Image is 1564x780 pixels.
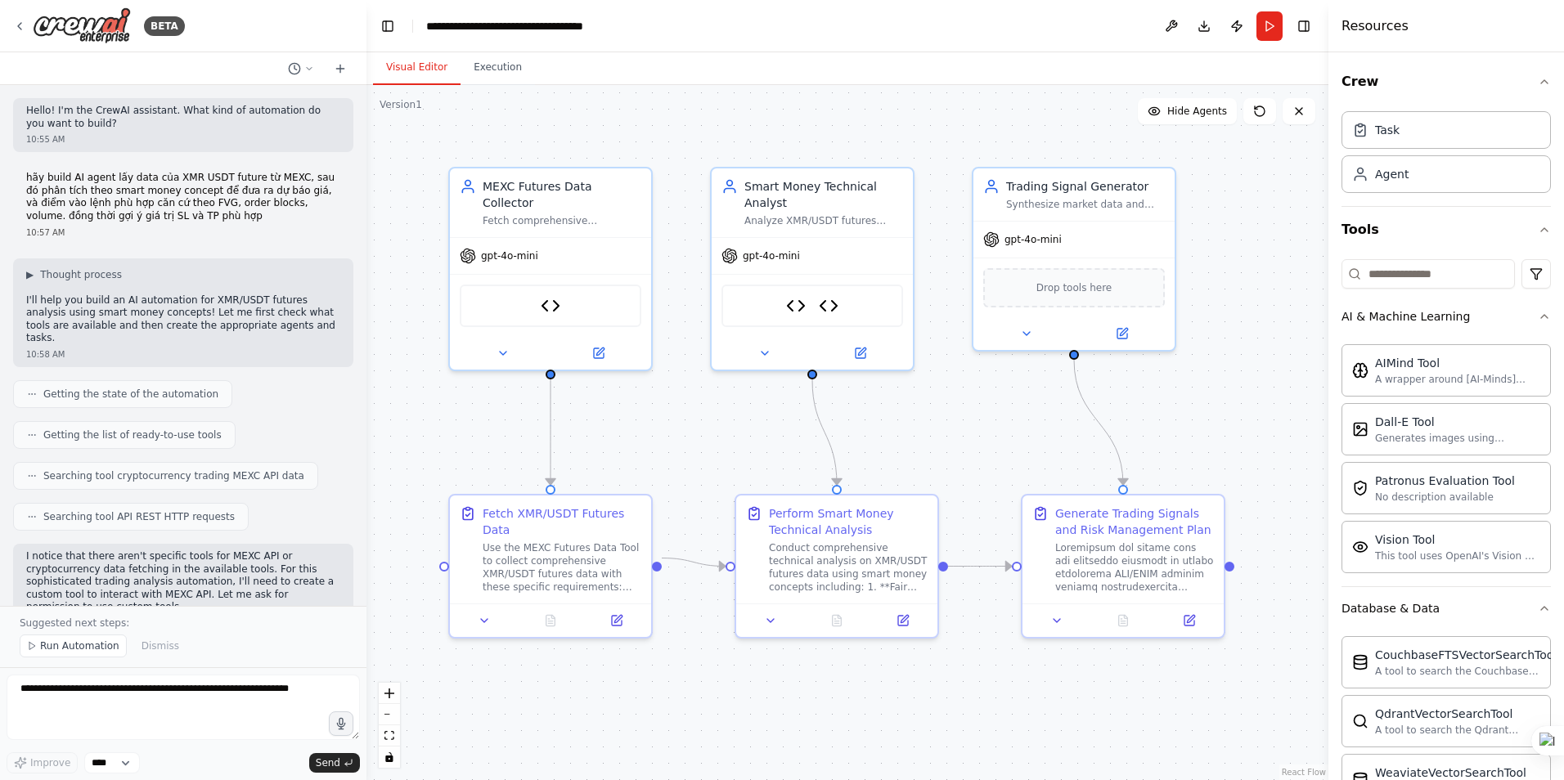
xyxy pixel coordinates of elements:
[1006,198,1165,211] div: Synthesize market data and technical analysis to generate comprehensive XMR/USDT futures trading ...
[461,51,535,85] button: Execution
[1375,706,1540,722] div: QdrantVectorSearchTool
[26,294,340,345] p: I'll help you build an AI automation for XMR/USDT futures analysis using smart money concepts! Le...
[26,226,340,239] div: 10:57 AM
[1004,233,1062,246] span: gpt-4o-mini
[1375,373,1540,386] div: A wrapper around [AI-Minds]([URL][DOMAIN_NAME]). Useful for when you need answers to questions fr...
[329,711,353,736] button: Click to speak your automation idea
[43,469,304,482] span: Searching tool cryptocurrency trading MEXC API data
[948,558,1012,575] g: Edge from bea94c95-b074-4fd8-ba57-1e2a812e723a to 0f5a4223-260a-4ccd-980a-0db43323e438
[144,16,185,36] div: BETA
[744,178,903,211] div: Smart Money Technical Analyst
[1352,480,1368,496] img: PatronusEvalTool
[814,343,906,363] button: Open in side panel
[1342,16,1409,36] h4: Resources
[541,296,560,316] img: MEXC Futures Data Tool
[1375,166,1409,182] div: Agent
[1021,494,1225,639] div: Generate Trading Signals and Risk Management PlanLoremipsum dol sitame cons adi elitseddo eiusmod...
[1342,600,1440,616] div: Database & Data
[1375,531,1540,548] div: Vision Tool
[26,348,340,361] div: 10:58 AM
[804,379,845,485] g: Edge from df99ede2-9a3b-40b3-8231-56d799cdb7a2 to bea94c95-b074-4fd8-ba57-1e2a812e723a
[7,752,78,773] button: Improve
[327,59,353,78] button: Start a new chat
[483,214,641,227] div: Fetch comprehensive XMR/USDT futures data from MEXC exchange including price action, volume, orde...
[43,510,235,523] span: Searching tool API REST HTTP requests
[379,683,400,704] button: zoom in
[1375,473,1515,489] div: Patronus Evaluation Tool
[874,611,931,630] button: Open in side panel
[376,15,399,38] button: Hide left sidebar
[1352,421,1368,437] img: DallETool
[1342,207,1551,253] button: Tools
[1167,105,1227,118] span: Hide Agents
[786,296,806,316] img: Smart Money Analysis Tool
[1342,308,1470,325] div: AI & Machine Learning
[1076,324,1168,343] button: Open in side panel
[552,343,645,363] button: Open in side panel
[40,639,119,652] span: Run Automation
[373,51,461,85] button: Visual Editor
[1066,360,1131,485] g: Edge from c470824e-a47d-4437-8637-2051af5cd84b to 0f5a4223-260a-4ccd-980a-0db43323e438
[33,7,131,44] img: Logo
[30,756,70,769] span: Improve
[281,59,321,78] button: Switch to previous chat
[483,505,641,538] div: Fetch XMR/USDT Futures Data
[1342,295,1551,338] button: AI & Machine Learning
[26,105,340,130] p: Hello! I'm the CrewAI assistant. What kind of automation do you want to build?
[142,639,179,652] span: Dismiss
[1375,647,1557,663] div: CouchbaseFTSVectorSearchTool
[1138,98,1237,124] button: Hide Agents
[448,494,653,639] div: Fetch XMR/USDT Futures DataUse the MEXC Futures Data Tool to collect comprehensive XMR/USDT futur...
[710,167,915,371] div: Smart Money Technical AnalystAnalyze XMR/USDT futures price data using advanced smart money conce...
[1352,654,1368,670] img: CouchbaseFTSVectorSearchTool
[1342,105,1551,206] div: Crew
[26,133,340,146] div: 10:55 AM
[379,683,400,768] div: React Flow controls
[1375,549,1540,563] div: This tool uses OpenAI's Vision API to describe the contents of an image.
[483,178,641,211] div: MEXC Futures Data Collector
[769,505,928,538] div: Perform Smart Money Technical Analysis
[379,704,400,725] button: zoom out
[1161,611,1217,630] button: Open in side panel
[1055,541,1214,594] div: Loremipsum dol sitame cons adi elitseddo eiusmodt in utlabo etdolorema ALI/ENIM adminim veniamq n...
[316,756,340,769] span: Send
[379,725,400,746] button: fit view
[26,268,122,281] button: ▶Thought process
[1055,505,1214,538] div: Generate Trading Signals and Risk Management Plan
[309,753,360,773] button: Send
[483,541,641,594] div: Use the MEXC Futures Data Tool to collect comprehensive XMR/USDT futures data with these specific...
[1292,15,1315,38] button: Hide right sidebar
[662,550,726,575] g: Edge from b045255c-8bdb-464f-83e7-3072c0da26cb to bea94c95-b074-4fd8-ba57-1e2a812e723a
[426,18,583,34] nav: breadcrumb
[1352,362,1368,379] img: AIMindTool
[588,611,645,630] button: Open in side panel
[26,268,34,281] span: ▶
[379,746,400,768] button: toggle interactivity
[735,494,939,639] div: Perform Smart Money Technical AnalysisConduct comprehensive technical analysis on XMR/USDT future...
[972,167,1176,352] div: Trading Signal GeneratorSynthesize market data and technical analysis to generate comprehensive X...
[43,428,222,442] span: Getting the list of ready-to-use tools
[802,611,872,630] button: No output available
[448,167,653,371] div: MEXC Futures Data CollectorFetch comprehensive XMR/USDT futures data from MEXC exchange including...
[1089,611,1158,630] button: No output available
[43,388,218,401] span: Getting the state of the automation
[26,550,340,614] p: I notice that there aren't specific tools for MEXC API or cryptocurrency data fetching in the ava...
[20,616,347,630] p: Suggested next steps:
[1006,178,1165,195] div: Trading Signal Generator
[481,249,538,262] span: gpt-4o-mini
[1375,432,1540,445] div: Generates images using OpenAI's Dall-E model.
[542,363,559,485] g: Edge from e36656ee-fedc-42b1-89a2-da57cbee459b to b045255c-8bdb-464f-83e7-3072c0da26cb
[380,98,422,111] div: Version 1
[769,541,928,594] div: Conduct comprehensive technical analysis on XMR/USDT futures data using smart money concepts incl...
[1375,355,1540,371] div: AIMind Tool
[1375,665,1557,678] div: A tool to search the Couchbase database for relevant information on internal documents.
[516,611,586,630] button: No output available
[1036,280,1112,296] span: Drop tools here
[133,634,187,657] button: Dismiss
[40,268,122,281] span: Thought process
[743,249,800,262] span: gpt-4o-mini
[20,634,127,657] button: Run Automation
[26,172,340,222] p: hãy build AI agent lấy data của XMR USDT future từ MEXC, sau đó phân tích theo smart money concep...
[1375,122,1400,138] div: Task
[1352,539,1368,555] img: VisionTool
